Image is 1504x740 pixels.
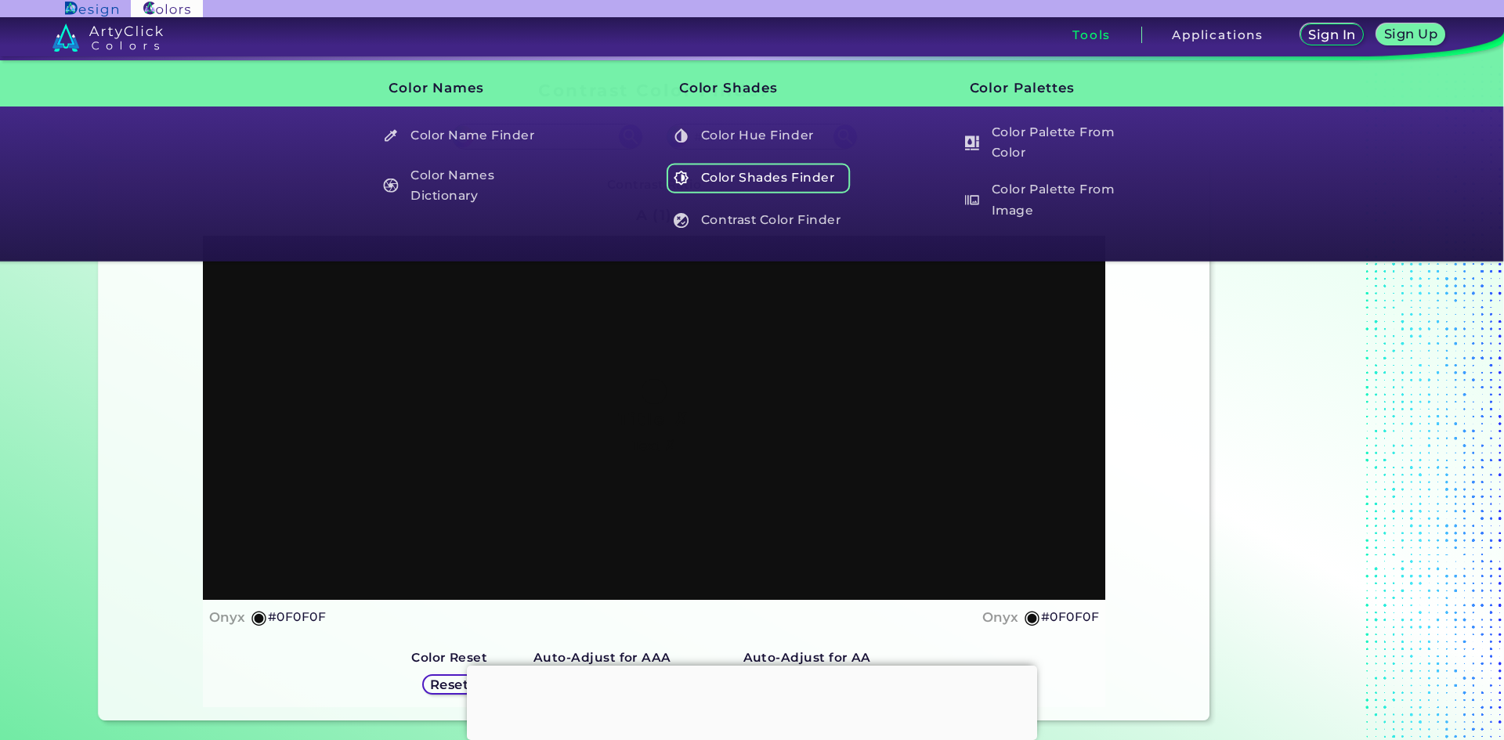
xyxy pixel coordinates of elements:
[209,606,245,629] h4: Onyx
[665,163,851,193] a: Color Shades Finder
[268,607,326,627] h5: #0F0F0F
[1385,27,1437,40] h5: Sign Up
[1377,24,1444,45] a: Sign Up
[964,135,979,150] img: icon_col_pal_col_white.svg
[431,678,468,691] h5: Reset
[374,163,561,208] a: Color Names Dictionary
[1072,29,1111,41] h3: Tools
[362,68,562,108] h3: Color Names
[52,23,163,52] img: logo_artyclick_colors_white.svg
[674,128,689,143] img: icon_color_hue_white.svg
[964,193,979,208] img: icon_palette_from_image_white.svg
[376,163,560,208] h5: Color Names Dictionary
[618,407,690,431] h1: Title ✗
[674,213,689,228] img: icon_color_contrast_white.svg
[956,121,1141,165] h5: Color Palette From Color
[956,178,1142,222] a: Color Palette From Image
[251,608,268,626] h5: ◉
[743,650,871,665] strong: Auto-Adjust for AA
[982,606,1018,629] h4: Onyx
[533,650,671,665] strong: Auto-Adjust for AAA
[1172,29,1264,41] h3: Applications
[943,68,1143,108] h3: Color Palettes
[1216,75,1412,727] iframe: Advertisement
[653,68,852,108] h3: Color Shades
[374,121,561,150] a: Color Name Finder
[376,121,560,150] h5: Color Name Finder
[665,205,851,235] a: Contrast Color Finder
[1301,24,1363,45] a: Sign In
[665,121,851,150] a: Color Hue Finder
[384,178,399,193] img: icon_color_names_dictionary_white.svg
[667,163,851,193] h5: Color Shades Finder
[667,205,851,235] h5: Contrast Color Finder
[467,666,1037,736] iframe: Advertisement
[674,171,689,186] img: icon_color_shades_white.svg
[1041,607,1099,627] h5: #0F0F0F
[411,650,487,665] strong: Color Reset
[667,121,851,150] h5: Color Hue Finder
[384,128,399,143] img: icon_color_name_finder_white.svg
[956,121,1142,165] a: Color Palette From Color
[1024,608,1041,626] h5: ◉
[956,178,1141,222] h5: Color Palette From Image
[65,2,117,16] img: ArtyClick Design logo
[632,435,675,457] h4: Text ✗
[1309,28,1355,41] h5: Sign In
